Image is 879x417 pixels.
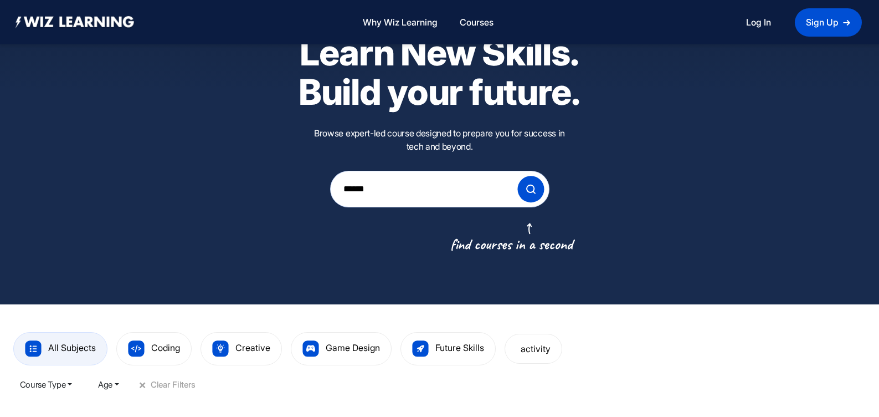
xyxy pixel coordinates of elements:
a: activity [516,343,551,354]
span: + [137,378,150,391]
button: Course Type [13,374,79,396]
a: All Subjects [25,342,96,353]
button: Age [91,374,126,396]
span: Creative [235,342,270,353]
span: Coding [151,342,180,353]
a: Future Skills [412,342,484,353]
button: +Clear Filters [138,380,196,390]
a: Sign Up [795,8,862,37]
span: All Subjects [48,342,96,353]
span: activity [521,343,551,354]
a: Why Wiz Learning [358,11,442,34]
span: Future Skills [435,342,484,353]
p: Browse expert-led course designed to prepare you for success in tech and beyond. [246,126,634,153]
a: Log In [746,15,771,30]
span: Game Design [326,342,380,353]
a: Courses [455,11,498,34]
a: Creative [212,342,270,353]
h1: Learn New Skills. Build your future. [246,33,634,112]
a: Game Design [302,342,380,353]
a: Coding [128,342,180,353]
